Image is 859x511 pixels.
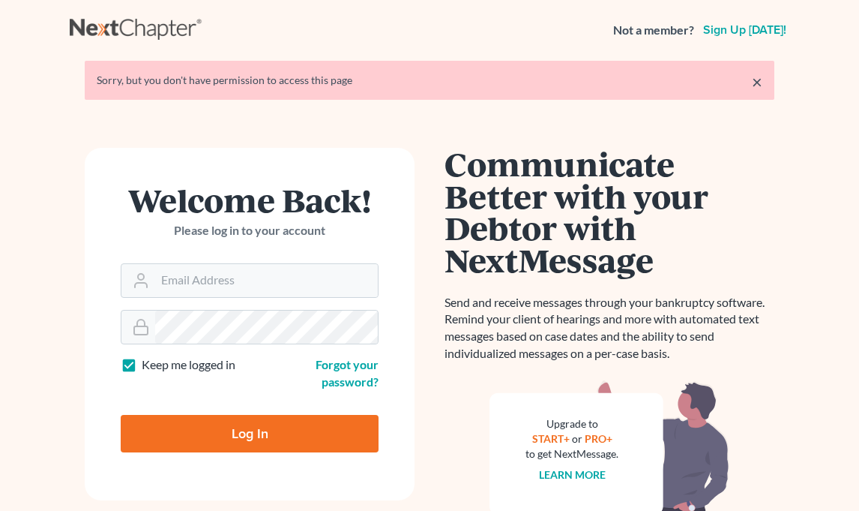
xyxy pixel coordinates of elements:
[532,432,570,445] a: START+
[613,22,694,39] strong: Not a member?
[155,264,378,297] input: Email Address
[585,432,612,445] a: PRO+
[97,73,762,88] div: Sorry, but you don't have permission to access this page
[525,446,618,461] div: to get NextMessage.
[121,184,379,216] h1: Welcome Back!
[142,356,235,374] label: Keep me logged in
[444,148,774,276] h1: Communicate Better with your Debtor with NextMessage
[121,222,379,239] p: Please log in to your account
[121,415,379,452] input: Log In
[700,24,789,36] a: Sign up [DATE]!
[525,416,618,431] div: Upgrade to
[752,73,762,91] a: ×
[316,357,379,389] a: Forgot your password?
[572,432,582,445] span: or
[539,468,606,481] a: Learn more
[444,294,774,362] p: Send and receive messages through your bankruptcy software. Remind your client of hearings and mo...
